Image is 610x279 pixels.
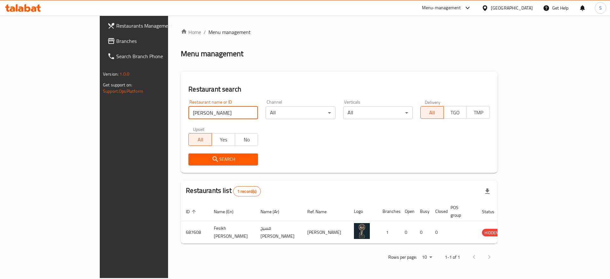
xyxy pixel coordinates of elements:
img: Fesikh Abu Tahoun [354,223,370,239]
span: No [238,135,256,144]
td: Fesikh [PERSON_NAME] [209,221,255,244]
th: Closed [430,202,445,221]
span: ID [186,208,198,215]
span: Name (En) [214,208,242,215]
label: Delivery [425,100,441,104]
span: 1 record(s) [234,188,261,194]
button: All [188,133,212,146]
span: Ref. Name [307,208,335,215]
a: Support.OpsPlatform [103,87,143,95]
li: / [204,28,206,36]
div: Menu-management [422,4,461,12]
span: POS group [451,204,469,219]
span: All [191,135,209,144]
button: TGO [444,106,467,119]
span: Get support on: [103,81,132,89]
td: 0 [430,221,445,244]
span: Restaurants Management [116,22,197,30]
h2: Menu management [181,49,243,59]
span: Branches [116,37,197,45]
span: Yes [214,135,233,144]
span: HIDDEN [482,229,501,236]
td: فسيخ [PERSON_NAME] [255,221,302,244]
span: 1.0.0 [119,70,129,78]
span: Search Branch Phone [116,52,197,60]
button: Yes [212,133,235,146]
div: [GEOGRAPHIC_DATA] [491,4,533,11]
nav: breadcrumb [181,28,498,36]
span: S [599,4,602,11]
div: Export file [480,184,495,199]
a: Branches [102,33,202,49]
table: enhanced table [181,202,532,244]
h2: Restaurant search [188,85,490,94]
td: 0 [415,221,430,244]
a: Restaurants Management [102,18,202,33]
span: Menu management [208,28,251,36]
div: Rows per page: [419,253,435,262]
div: All [266,106,335,119]
td: [PERSON_NAME] [302,221,349,244]
p: 1-1 of 1 [445,253,460,261]
input: Search for restaurant name or ID.. [188,106,258,119]
th: Busy [415,202,430,221]
button: No [235,133,258,146]
span: Search [193,155,253,163]
div: Total records count [233,186,261,196]
p: Rows per page: [388,253,417,261]
span: Name (Ar) [261,208,288,215]
span: Status [482,208,503,215]
button: All [420,106,444,119]
span: TMP [469,108,487,117]
div: All [343,106,413,119]
button: Search [188,153,258,165]
th: Logo [349,202,377,221]
th: Branches [377,202,400,221]
span: TGO [446,108,464,117]
span: All [423,108,441,117]
label: Upsell [193,127,205,131]
td: 1 [377,221,400,244]
th: Open [400,202,415,221]
span: Version: [103,70,119,78]
td: 0 [400,221,415,244]
h2: Restaurants list [186,186,261,196]
button: TMP [466,106,490,119]
a: Search Branch Phone [102,49,202,64]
